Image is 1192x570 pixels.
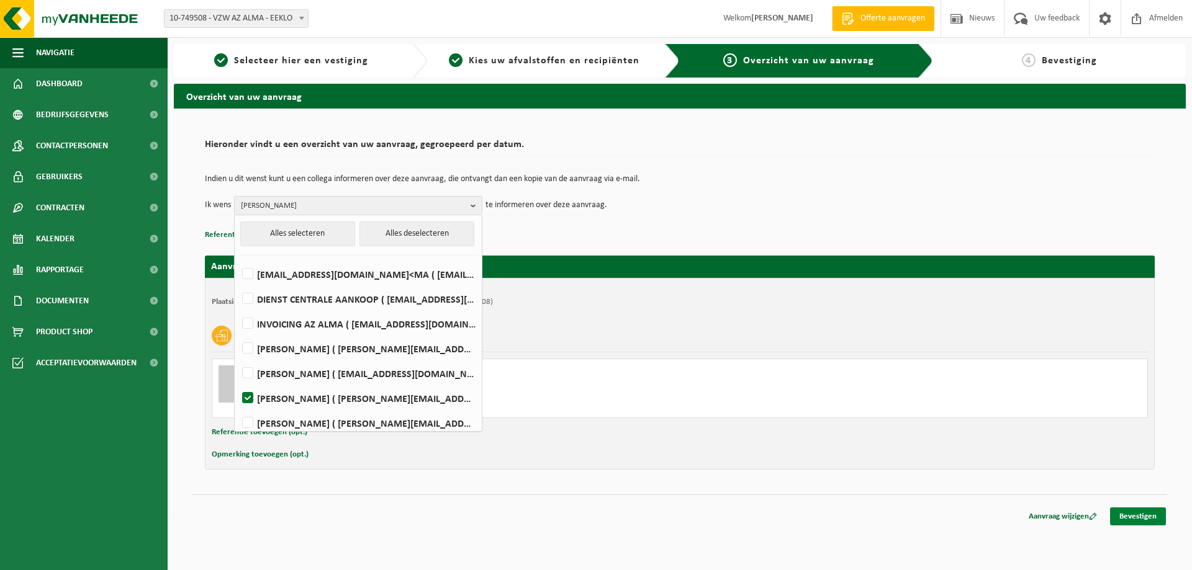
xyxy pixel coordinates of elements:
label: [EMAIL_ADDRESS][DOMAIN_NAME]<MA ( [EMAIL_ADDRESS][DOMAIN_NAME] ) [240,265,476,283]
p: te informeren over deze aanvraag. [485,196,607,215]
button: Alles deselecteren [359,221,474,246]
span: Product Shop [36,316,93,347]
span: 1 [214,53,228,67]
span: [PERSON_NAME] [241,197,466,215]
span: Contracten [36,192,84,223]
label: DIENST CENTRALE AANKOOP ( [EMAIL_ADDRESS][DOMAIN_NAME] ) [240,290,476,308]
strong: Plaatsingsadres: [212,298,266,306]
span: 2 [449,53,463,67]
div: Aantal: 1 [268,401,729,411]
label: [PERSON_NAME] ( [PERSON_NAME][EMAIL_ADDRESS][DOMAIN_NAME] ) [240,414,476,432]
strong: [PERSON_NAME] [751,14,813,23]
p: Ik wens [205,196,231,215]
span: Offerte aanvragen [857,12,928,25]
h2: Overzicht van uw aanvraag [174,84,1186,108]
span: Navigatie [36,37,74,68]
span: Rapportage [36,254,84,285]
span: 10-749508 - VZW AZ ALMA - EEKLO [165,10,308,27]
button: Referentie toevoegen (opt.) [205,227,300,243]
h2: Hieronder vindt u een overzicht van uw aanvraag, gegroepeerd per datum. [205,140,1155,156]
span: Gebruikers [36,161,83,192]
a: Aanvraag wijzigen [1019,507,1106,525]
label: [PERSON_NAME] ( [PERSON_NAME][EMAIL_ADDRESS][DOMAIN_NAME] ) [240,339,476,358]
span: Selecteer hier een vestiging [234,56,368,66]
span: Dashboard [36,68,83,99]
strong: Aanvraag voor [DATE] [211,262,304,272]
span: Bevestiging [1042,56,1097,66]
span: Documenten [36,285,89,316]
button: Opmerking toevoegen (opt.) [212,447,309,463]
span: Bedrijfsgegevens [36,99,109,130]
button: Alles selecteren [240,221,355,246]
a: 1Selecteer hier een vestiging [180,53,402,68]
button: Referentie toevoegen (opt.) [212,424,307,440]
a: Offerte aanvragen [832,6,934,31]
p: Indien u dit wenst kunt u een collega informeren over deze aanvraag, die ontvangt dan een kopie v... [205,175,1155,184]
span: Contactpersonen [36,130,108,161]
span: Acceptatievoorwaarden [36,347,137,378]
span: Overzicht van uw aanvraag [743,56,874,66]
div: Ophalen en terugplaatsen zelfde container [268,385,729,395]
span: 3 [723,53,737,67]
span: 10-749508 - VZW AZ ALMA - EEKLO [164,9,309,28]
label: [PERSON_NAME] ( [PERSON_NAME][EMAIL_ADDRESS][DOMAIN_NAME] ) [240,389,476,407]
span: Kies uw afvalstoffen en recipiënten [469,56,639,66]
label: INVOICING AZ ALMA ( [EMAIL_ADDRESS][DOMAIN_NAME] ) [240,314,476,333]
span: 4 [1022,53,1036,67]
a: 2Kies uw afvalstoffen en recipiënten [433,53,656,68]
label: [PERSON_NAME] ( [EMAIL_ADDRESS][DOMAIN_NAME] ) [240,364,476,383]
button: [PERSON_NAME] [234,196,482,215]
a: Bevestigen [1110,507,1166,525]
span: Kalender [36,223,74,254]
